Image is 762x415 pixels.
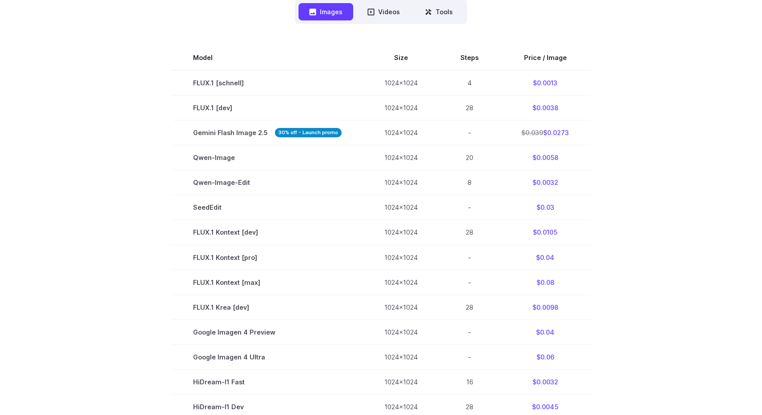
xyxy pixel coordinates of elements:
th: Price / Image [500,45,590,70]
td: 28 [439,220,500,245]
td: 1024x1024 [363,270,439,295]
td: - [439,344,500,369]
td: - [439,245,500,270]
td: FLUX.1 [schnell] [172,70,363,96]
td: 4 [439,70,500,96]
td: $0.0105 [500,220,590,245]
td: 1024x1024 [363,344,439,369]
td: $0.0058 [500,145,590,170]
td: 1024x1024 [363,120,439,145]
td: 1024x1024 [363,145,439,170]
td: - [439,120,500,145]
button: Images [298,3,353,20]
td: 1024x1024 [363,170,439,195]
strong: 30% off - Launch promo [275,128,342,137]
td: FLUX.1 Kontext [pro] [172,245,363,270]
td: 1024x1024 [363,245,439,270]
button: Videos [357,3,411,20]
span: Gemini Flash Image 2.5 [193,128,342,138]
td: Qwen-Image-Edit [172,170,363,195]
td: $0.04 [500,245,590,270]
th: Model [172,45,363,70]
td: FLUX.1 [dev] [172,96,363,120]
td: 8 [439,170,500,195]
th: Size [363,45,439,70]
td: 1024x1024 [363,96,439,120]
button: Tools [414,3,464,20]
td: SeedEdit [172,195,363,220]
td: $0.08 [500,270,590,295]
td: HiDream-I1 Fast [172,369,363,394]
td: 1024x1024 [363,369,439,394]
td: 1024x1024 [363,195,439,220]
td: Google Imagen 4 Ultra [172,344,363,369]
td: $0.04 [500,319,590,344]
td: Qwen-Image [172,145,363,170]
td: - [439,319,500,344]
td: 28 [439,96,500,120]
td: 1024x1024 [363,220,439,245]
td: - [439,270,500,295]
td: Google Imagen 4 Preview [172,319,363,344]
td: FLUX.1 Kontext [max] [172,270,363,295]
td: $0.06 [500,344,590,369]
td: 28 [439,295,500,319]
td: 20 [439,145,500,170]
td: 16 [439,369,500,394]
td: FLUX.1 Kontext [dev] [172,220,363,245]
th: Steps [439,45,500,70]
td: FLUX.1 Krea [dev] [172,295,363,319]
td: $0.0032 [500,369,590,394]
td: 1024x1024 [363,70,439,96]
td: $0.0032 [500,170,590,195]
td: $0.0098 [500,295,590,319]
td: $0.0013 [500,70,590,96]
td: $0.0273 [500,120,590,145]
td: $0.0038 [500,96,590,120]
td: $0.03 [500,195,590,220]
td: 1024x1024 [363,295,439,319]
td: - [439,195,500,220]
td: 1024x1024 [363,319,439,344]
s: $0.039 [521,129,543,136]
